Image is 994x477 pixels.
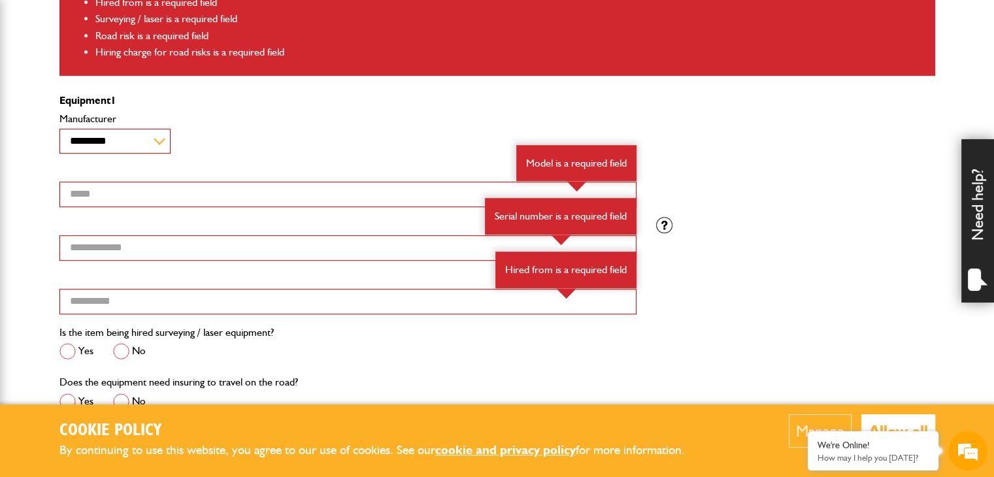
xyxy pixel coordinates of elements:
label: Manufacturer [59,114,637,124]
div: Chat with us now [68,73,220,90]
label: Is the item being hired surveying / laser equipment? [59,327,274,338]
div: We're Online! [818,440,929,451]
label: No [113,343,146,359]
span: 1 [110,94,116,107]
p: By continuing to use this website, you agree to our use of cookies. See our for more information. [59,440,706,461]
li: Surveying / laser is a required field [95,10,925,27]
div: Model is a required field [516,145,637,182]
img: d_20077148190_company_1631870298795_20077148190 [22,73,55,91]
div: Hired from is a required field [495,252,637,288]
label: No [113,393,146,410]
div: Serial number is a required field [485,198,637,235]
input: Enter your email address [17,159,239,188]
label: Yes [59,393,93,410]
label: Does the equipment need insuring to travel on the road? [59,377,298,387]
img: error-box-arrow.svg [556,288,576,299]
div: Need help? [961,139,994,303]
input: Enter your last name [17,121,239,150]
textarea: Type your message and hit 'Enter' [17,237,239,363]
button: Allow all [861,414,935,448]
p: Equipment [59,95,637,106]
li: Hiring charge for road risks is a required field [95,44,925,61]
button: Manage [789,414,852,448]
input: Enter your phone number [17,198,239,227]
img: error-box-arrow.svg [551,235,571,245]
h2: Cookie Policy [59,421,706,441]
a: cookie and privacy policy [435,442,576,457]
li: Road risk is a required field [95,27,925,44]
p: How may I help you today? [818,453,929,463]
img: error-box-arrow.svg [567,181,587,191]
label: Yes [59,343,93,359]
em: Start Chat [178,375,237,393]
div: Minimize live chat window [214,7,246,38]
